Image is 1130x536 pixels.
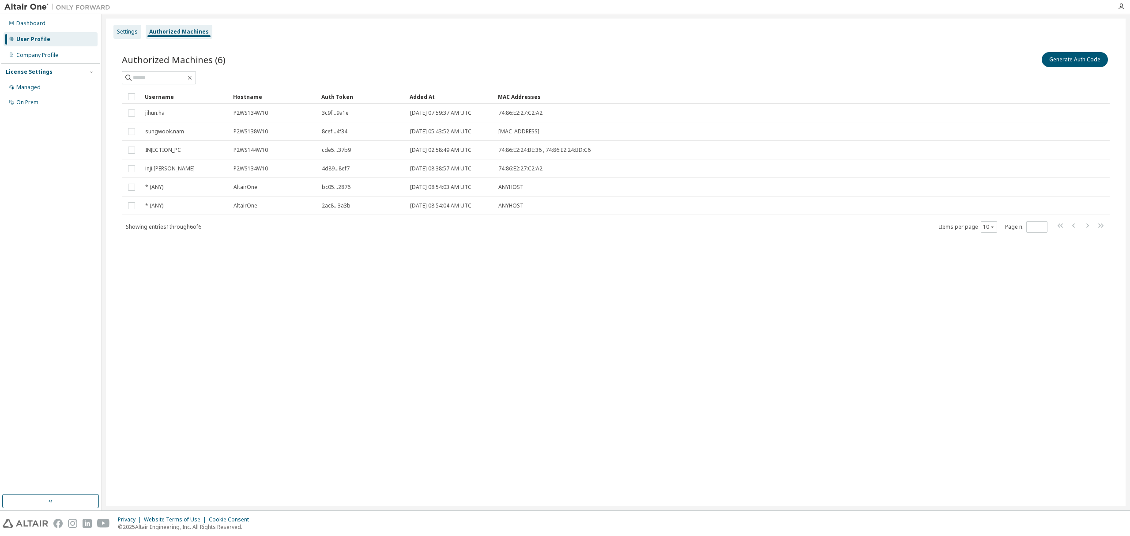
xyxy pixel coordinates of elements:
span: [DATE] 05:43:52 AM UTC [410,128,471,135]
span: sungwook.nam [145,128,184,135]
span: Page n. [1005,221,1047,233]
span: 74:86:E2:27:C2:A2 [498,165,542,172]
span: [DATE] 02:58:49 AM UTC [410,147,471,154]
span: bc05...2876 [322,184,350,191]
span: INJECTION_PC [145,147,181,154]
img: linkedin.svg [83,519,92,528]
img: youtube.svg [97,519,110,528]
p: © 2025 Altair Engineering, Inc. All Rights Reserved. [118,523,254,531]
span: 74:86:E2:27:C2:A2 [498,109,542,117]
span: P2WS134W10 [234,109,268,117]
span: 4d89...8ef7 [322,165,350,172]
span: ANYHOST [498,184,524,191]
span: AltairOne [234,184,257,191]
span: 74:86:E2:24:BE:36 , 74:86:E2:24:BD:C6 [498,147,591,154]
div: Settings [117,28,138,35]
div: Website Terms of Use [144,516,209,523]
span: cde5...37b9 [322,147,351,154]
span: * (ANY) [145,184,163,191]
img: Altair One [4,3,115,11]
div: Dashboard [16,20,45,27]
span: ANYHOST [498,202,524,209]
span: P2WS134W10 [234,165,268,172]
div: Auth Token [321,90,403,104]
span: P2WS138W10 [234,128,268,135]
div: Managed [16,84,41,91]
img: altair_logo.svg [3,519,48,528]
span: [DATE] 08:38:57 AM UTC [410,165,471,172]
span: Items per page [939,221,997,233]
div: On Prem [16,99,38,106]
div: MAC Addresses [498,90,1017,104]
span: 2ac8...3a3b [322,202,350,209]
span: [MAC_ADDRESS] [498,128,539,135]
span: 3c9f...9a1e [322,109,349,117]
div: Privacy [118,516,144,523]
div: Cookie Consent [209,516,254,523]
div: User Profile [16,36,50,43]
button: Generate Auth Code [1042,52,1108,67]
div: License Settings [6,68,53,75]
span: Authorized Machines (6) [122,53,226,66]
button: 10 [983,223,995,230]
img: facebook.svg [53,519,63,528]
span: [DATE] 07:59:37 AM UTC [410,109,471,117]
img: instagram.svg [68,519,77,528]
span: [DATE] 08:54:03 AM UTC [410,184,471,191]
span: [DATE] 08:54:04 AM UTC [410,202,471,209]
div: Authorized Machines [149,28,209,35]
span: jihun.ha [145,109,165,117]
span: P2WS144W10 [234,147,268,154]
span: AltairOne [234,202,257,209]
span: Showing entries 1 through 6 of 6 [126,223,201,230]
div: Added At [410,90,491,104]
span: * (ANY) [145,202,163,209]
span: inji.[PERSON_NAME] [145,165,195,172]
div: Username [145,90,226,104]
div: Hostname [233,90,314,104]
span: 8cef...4f34 [322,128,347,135]
div: Company Profile [16,52,58,59]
